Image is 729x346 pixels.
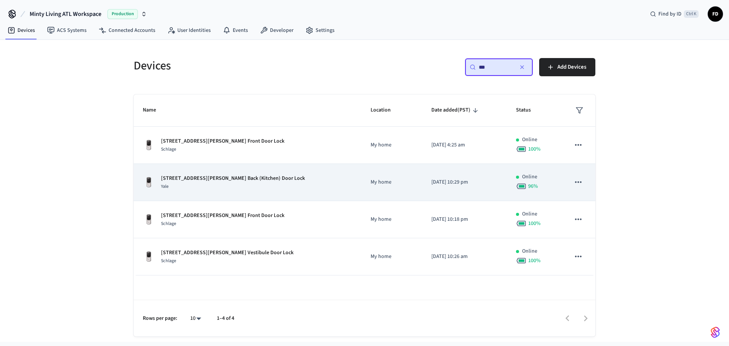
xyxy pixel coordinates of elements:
a: Devices [2,24,41,37]
img: SeamLogoGradient.69752ec5.svg [711,326,720,338]
button: Add Devices [539,58,595,76]
p: [DATE] 10:26 am [431,253,498,261]
p: Online [522,247,537,255]
p: [STREET_ADDRESS][PERSON_NAME] Back (Kitchen) Door Lock [161,175,305,182]
span: Schlage [161,258,176,264]
span: Find by ID [658,10,682,18]
p: [DATE] 10:29 pm [431,178,498,186]
img: Yale Assure Touchscreen Wifi Smart Lock, Satin Nickel, Front [143,176,155,189]
a: Events [217,24,254,37]
a: Developer [254,24,300,37]
p: [STREET_ADDRESS][PERSON_NAME] Front Door Lock [161,137,284,145]
span: 96 % [528,182,538,190]
img: Yale Assure Touchscreen Wifi Smart Lock, Satin Nickel, Front [143,214,155,226]
p: My home [371,253,413,261]
span: FD [708,7,722,21]
a: ACS Systems [41,24,93,37]
span: Status [516,104,541,116]
span: Yale [161,183,169,190]
img: Yale Assure Touchscreen Wifi Smart Lock, Satin Nickel, Front [143,251,155,263]
p: [STREET_ADDRESS][PERSON_NAME] Vestibule Door Lock [161,249,293,257]
a: Settings [300,24,341,37]
p: Rows per page: [143,315,177,322]
a: Connected Accounts [93,24,161,37]
span: Ctrl K [684,10,699,18]
span: Name [143,104,166,116]
span: Production [107,9,138,19]
span: Add Devices [557,62,586,72]
span: 100 % [528,257,541,264]
p: My home [371,178,413,186]
p: [DATE] 4:25 am [431,141,498,149]
p: [DATE] 10:18 pm [431,215,498,223]
a: User Identities [161,24,217,37]
div: 10 [186,313,205,324]
h5: Devices [134,58,360,74]
p: Online [522,210,537,218]
p: Online [522,136,537,144]
button: FD [708,6,723,22]
span: 100 % [528,220,541,227]
span: Schlage [161,146,176,153]
div: Find by IDCtrl K [644,7,705,21]
img: Yale Assure Touchscreen Wifi Smart Lock, Satin Nickel, Front [143,139,155,151]
span: Location [371,104,401,116]
p: 1–4 of 4 [217,315,234,322]
span: Date added(PST) [431,104,480,116]
span: 100 % [528,145,541,153]
p: My home [371,215,413,223]
span: Schlage [161,220,176,227]
table: sticky table [134,94,595,275]
p: [STREET_ADDRESS][PERSON_NAME] Front Door Lock [161,212,284,220]
p: Online [522,173,537,181]
span: Minty Living ATL Workspace [30,9,101,19]
p: My home [371,141,413,149]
